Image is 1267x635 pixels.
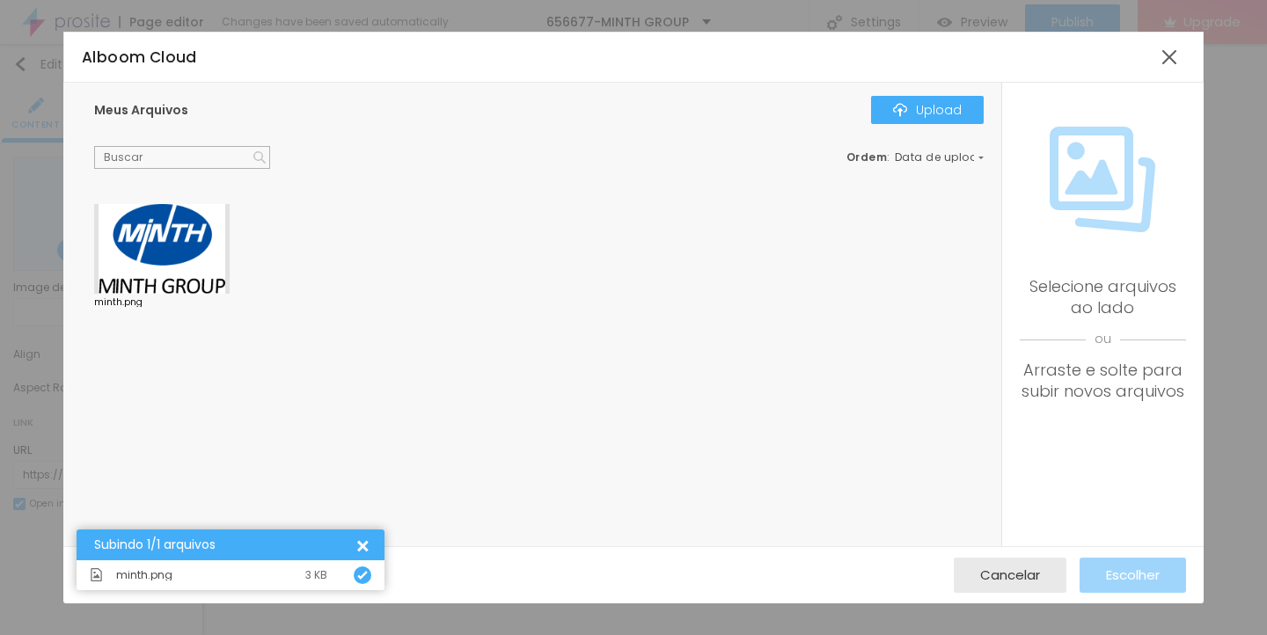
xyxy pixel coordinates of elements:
span: Ordem [846,150,888,164]
div: Subindo 1/1 arquivos [94,538,354,551]
img: Icone [253,151,266,164]
div: minth.png [94,298,230,307]
button: IconeUpload [871,96,984,124]
button: Escolher [1080,558,1186,593]
button: Cancelar [954,558,1066,593]
div: 3 KB [305,570,327,580]
input: Buscar [94,146,270,169]
span: ou [1020,318,1186,360]
img: Icone [1050,127,1155,232]
span: Cancelar [980,567,1040,582]
img: Icone [90,568,103,581]
img: Icone [893,103,907,117]
div: Upload [893,103,962,117]
span: Escolher [1106,567,1160,582]
span: Meus Arquivos [94,101,188,119]
div: : [846,152,984,163]
span: minth.png [116,570,172,580]
span: Data de upload [895,152,986,163]
span: Alboom Cloud [82,47,197,68]
img: Icone [357,570,368,580]
div: Selecione arquivos ao lado Arraste e solte para subir novos arquivos [1020,276,1186,402]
